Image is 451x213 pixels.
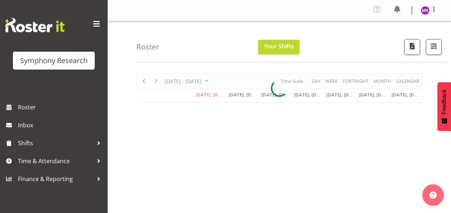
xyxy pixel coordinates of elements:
span: Your Shifts [264,42,294,50]
button: Download a PDF of the roster according to the set date range. [404,39,420,55]
button: Your Shifts [258,40,300,54]
span: Time & Attendance [18,156,93,166]
div: Symphony Research [20,55,88,66]
button: Filter Shifts [426,39,442,55]
span: Feedback [441,89,447,114]
span: Finance & Reporting [18,174,93,184]
span: Roster [18,102,104,113]
span: Inbox [18,120,104,131]
h4: Roster [136,43,159,51]
img: Rosterit website logo [5,18,65,32]
button: Feedback - Show survey [437,82,451,131]
span: Shifts [18,138,93,148]
img: minu-rana11870.jpg [421,6,429,15]
img: help-xxl-2.png [429,191,437,199]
